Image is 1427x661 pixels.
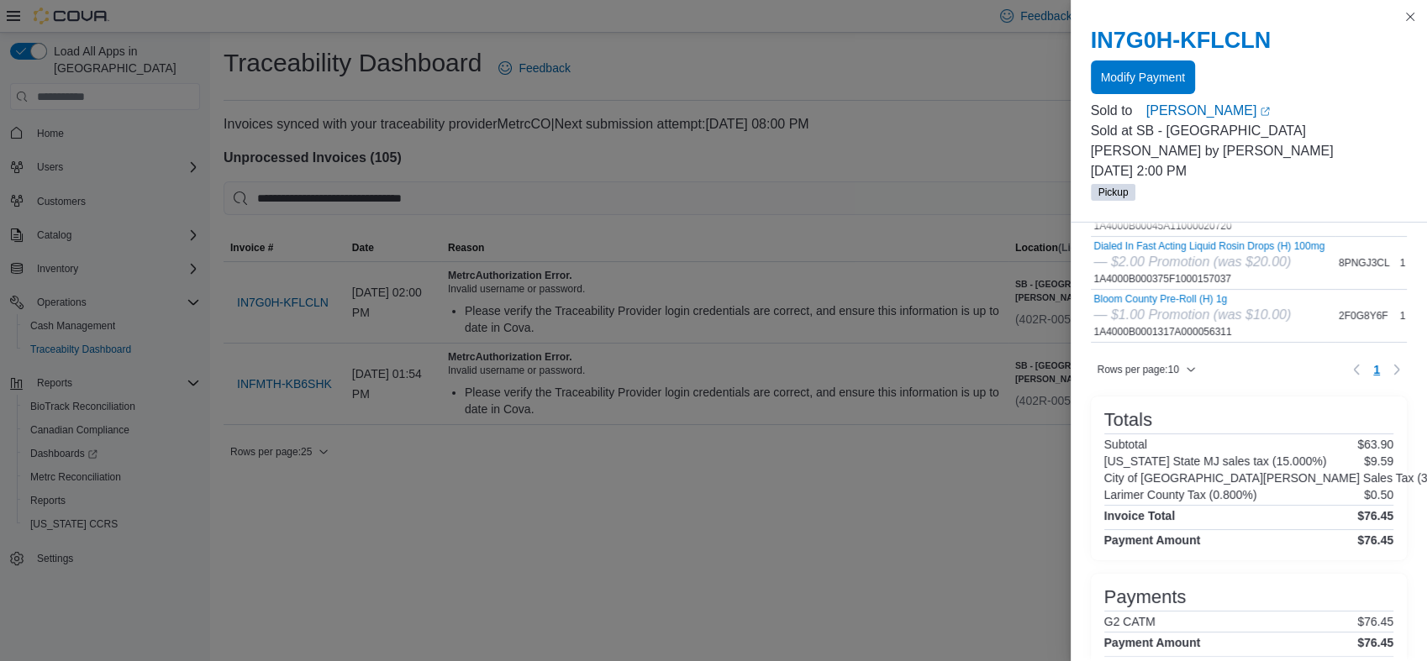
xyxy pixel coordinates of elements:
nav: Pagination for table: MemoryTable from EuiInMemoryTable [1346,356,1407,383]
h4: Payment Amount [1104,533,1201,547]
svg: External link [1260,107,1270,117]
div: 1 [1397,253,1420,273]
h6: G2 CATM [1104,615,1156,628]
p: $0.50 [1364,488,1393,501]
button: Previous page [1346,359,1366,380]
div: — $2.00 Promotion (was $20.00) [1094,252,1325,272]
button: Modify Payment [1091,60,1195,94]
p: Sold at SB - [GEOGRAPHIC_DATA][PERSON_NAME] by [PERSON_NAME] [1091,121,1408,161]
span: Pickup [1091,184,1136,201]
h2: IN7G0H-KFLCLN [1091,27,1408,54]
p: $63.90 [1357,438,1393,451]
p: $76.45 [1357,615,1393,628]
span: 2F0G8Y6F [1339,309,1388,323]
button: Bloom County Pre-Roll (H) 1g [1094,293,1292,305]
h6: [US_STATE] State MJ sales tax (15.000%) [1104,454,1327,468]
button: Rows per page:10 [1091,359,1203,380]
a: [PERSON_NAME]External link [1146,101,1407,121]
div: 1A4000B0001317A000056311 [1094,293,1292,338]
h3: Payments [1104,587,1187,607]
div: — $1.00 Promotion (was $10.00) [1094,305,1292,325]
div: 1A4000B000375F1000157037 [1094,240,1325,286]
h6: Larimer County Tax (0.800%) [1104,488,1257,501]
ul: Pagination for table: MemoryTable from EuiInMemoryTable [1366,356,1387,383]
button: Next page [1387,359,1407,380]
span: 8PNGJ3CL [1339,256,1390,270]
h3: Totals [1104,410,1152,430]
button: Close this dialog [1400,7,1420,27]
h4: $76.45 [1357,636,1393,649]
button: Dialed In Fast Acting Liquid Rosin Drops (H) 100mg [1094,240,1325,252]
h4: $76.45 [1357,533,1393,547]
span: Rows per page : 10 [1098,363,1179,376]
h6: Subtotal [1104,438,1147,451]
button: Page 1 of 1 [1366,356,1387,383]
h4: $76.45 [1357,509,1393,522]
span: 1 [1373,361,1380,378]
span: Pickup [1098,185,1129,200]
div: 1 [1397,306,1420,326]
h4: Invoice Total [1104,509,1176,522]
span: Modify Payment [1101,69,1185,86]
p: [DATE] 2:00 PM [1091,161,1408,181]
div: Sold to [1091,101,1143,121]
h4: Payment Amount [1104,636,1201,649]
p: $9.59 [1364,454,1393,468]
